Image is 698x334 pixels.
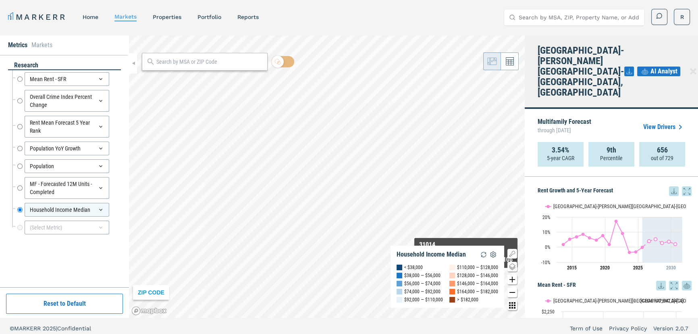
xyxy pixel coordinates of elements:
div: Household Income Median [397,250,466,259]
text: -10% [541,260,551,265]
span: MARKERR [14,325,43,332]
path: Monday, 29 Aug, 20:00, 8.54. Atlanta-Sandy Springs-Roswell, GA. [582,233,585,236]
path: Friday, 29 Aug, 20:00, 5.27. Atlanta-Sandy Springs-Roswell, GA. [568,238,571,241]
div: $38,000 — $56,000 [404,271,440,280]
div: Overall Crime Index Percent Change [25,90,109,112]
p: 5-year CAGR [547,154,574,162]
div: Mean Rent - SFR [25,72,109,86]
button: Show USA [632,298,649,304]
path: Thursday, 29 Aug, 20:00, 7.67. Atlanta-Sandy Springs-Roswell, GA. [601,234,605,237]
tspan: 2030 [666,265,676,271]
span: R [680,13,684,21]
text: 10% [542,230,551,235]
p: Percentile [600,154,623,162]
button: AI Analyst [637,67,680,76]
text: 20% [542,215,551,220]
div: 31014 [419,241,513,248]
button: Change style map button [507,262,517,271]
strong: 656 [657,146,668,154]
svg: Interactive chart [538,196,686,277]
path: Thursday, 29 Aug, 20:00, 1.75. Atlanta-Sandy Springs-Roswell, GA. [562,243,565,246]
div: Rent Growth and 5-Year Forecast. Highcharts interactive chart. [538,196,692,277]
strong: 3.54% [552,146,569,154]
path: Monday, 29 Aug, 20:00, 9.12. Atlanta-Sandy Springs-Roswell, GA. [621,232,624,235]
div: ZIP CODE [133,285,169,300]
tspan: 2020 [600,265,610,271]
button: Zoom in map button [507,275,517,284]
button: Show Atlanta-Sandy Springs-Roswell, GA [545,203,624,209]
a: reports [237,14,259,20]
div: > $182,000 [457,296,478,304]
path: Wednesday, 29 Aug, 20:00, 3.69. Atlanta-Sandy Springs-Roswell, GA. [667,240,671,243]
tspan: 2025 [633,265,643,271]
a: Term of Use [570,324,602,332]
img: Reload Legend [479,250,488,259]
path: Saturday, 29 Aug, 20:00, 1.72. Atlanta-Sandy Springs-Roswell, GA. [608,243,611,246]
div: $74,000 — $92,000 [404,288,440,296]
path: Thursday, 29 Aug, 20:00, -3.14. Atlanta-Sandy Springs-Roswell, GA. [634,250,638,253]
div: MF - Forecasted 12M Units - Completed [25,177,109,199]
div: (Select Metric) [25,221,109,234]
button: Show/Hide Legend Map Button [507,249,517,259]
div: $110,000 — $128,000 [457,263,498,271]
div: Rent Mean Forecast 5 Year Rank [25,116,109,138]
div: $128,000 — $146,000 [457,271,498,280]
path: Tuesday, 29 Aug, 20:00, 2.73. Atlanta-Sandy Springs-Roswell, GA. [661,241,664,244]
path: Thursday, 29 Aug, 20:00, 2.01. Atlanta-Sandy Springs-Roswell, GA. [674,242,677,246]
span: 2025 | [43,325,57,332]
a: markets [114,13,137,20]
div: Household Income Median [25,203,109,217]
div: $92,000 — $110,000 [404,296,443,304]
div: $164,000 — $182,000 [457,288,498,296]
span: through [DATE] [538,125,591,136]
path: Saturday, 29 Aug, 20:00, 6.82. Atlanta-Sandy Springs-Roswell, GA. [575,235,578,238]
p: Multifamily Forecast [538,119,591,136]
div: < $38,000 [404,263,423,271]
a: Privacy Policy [609,324,647,332]
span: Confidential [57,325,91,332]
div: $146,000 — $164,000 [457,280,498,288]
tspan: 2015 [567,265,577,271]
div: Population [25,159,109,173]
path: Friday, 29 Aug, 20:00, -0.14. Atlanta-Sandy Springs-Roswell, GA. [641,246,644,249]
text: $2,250 [542,309,555,315]
path: Tuesday, 29 Aug, 20:00, -3.49. Atlanta-Sandy Springs-Roswell, GA. [628,250,631,254]
input: Search by MSA or ZIP Code [156,58,263,66]
h5: Rent Growth and 5-Year Forecast [538,186,692,196]
path: Wednesday, 29 Aug, 20:00, 4.65. Atlanta-Sandy Springs-Roswell, GA. [595,238,598,242]
a: Version 2.0.7 [653,324,688,332]
g: Atlanta-Sandy Springs-Roswell, GA, line 2 of 2 with 5 data points. [648,238,677,246]
div: Population YoY Growth [25,142,109,155]
h5: Mean Rent - SFR [538,281,692,290]
a: Mapbox logo [131,306,167,315]
span: AI Analyst [650,67,677,76]
input: Search by MSA, ZIP, Property Name, or Address [519,9,640,25]
button: Reset to Default [6,294,123,314]
h4: [GEOGRAPHIC_DATA]-[PERSON_NAME][GEOGRAPHIC_DATA]-[GEOGRAPHIC_DATA], [GEOGRAPHIC_DATA] [538,45,624,98]
path: Tuesday, 29 Aug, 20:00, 6.13. Atlanta-Sandy Springs-Roswell, GA. [588,236,591,240]
button: R [674,9,690,25]
path: Saturday, 29 Aug, 20:00, 3.99. Atlanta-Sandy Springs-Roswell, GA. [648,240,651,243]
text: 0% [545,244,551,250]
div: research [8,61,121,70]
a: Portfolio [197,14,221,20]
p: out of 729 [651,154,673,162]
button: Zoom out map button [507,288,517,297]
li: Markets [31,40,52,50]
button: Show Atlanta-Sandy Springs-Roswell, GA [545,298,624,304]
li: Metrics [8,40,27,50]
span: © [10,325,14,332]
text: [GEOGRAPHIC_DATA] [640,298,683,304]
div: $56,000 — $74,000 [404,280,440,288]
strong: 9th [607,146,616,154]
canvas: Map [129,35,525,318]
a: MARKERR [8,11,66,23]
a: home [83,14,98,20]
path: Sunday, 29 Aug, 20:00, 17.18. Atlanta-Sandy Springs-Roswell, GA. [615,219,618,223]
button: Other options map button [507,301,517,310]
a: View Drivers [643,122,685,132]
path: Sunday, 29 Aug, 20:00, 5.31. Atlanta-Sandy Springs-Roswell, GA. [654,238,657,241]
div: Map Tooltip Content [419,241,513,265]
img: Settings [488,250,498,259]
a: properties [153,14,181,20]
